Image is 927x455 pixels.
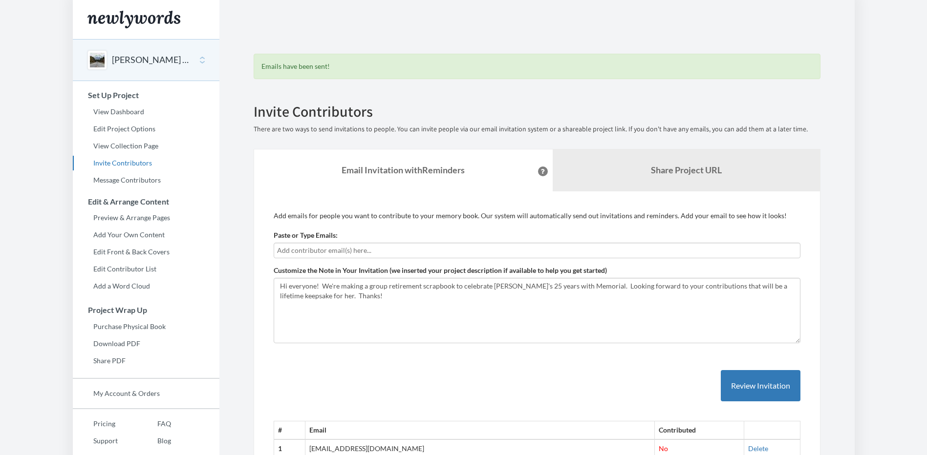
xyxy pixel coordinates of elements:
th: # [274,421,305,439]
a: Download PDF [73,336,219,351]
a: Edit Front & Back Covers [73,245,219,259]
p: Add emails for people you want to contribute to your memory book. Our system will automatically s... [274,211,800,221]
a: Add Your Own Content [73,227,219,242]
strong: Email Invitation with Reminders [342,165,465,175]
p: There are two ways to send invitations to people. You can invite people via our email invitation ... [254,124,820,134]
a: Invite Contributors [73,156,219,170]
a: My Account & Orders [73,386,219,401]
a: View Collection Page [73,139,219,153]
button: [PERSON_NAME] Retirement [112,54,191,66]
a: FAQ [137,416,171,431]
a: Edit Project Options [73,122,219,136]
label: Paste or Type Emails: [274,230,338,240]
iframe: Opens a widget where you can chat to one of our agents [852,426,917,450]
span: No [659,444,668,453]
a: Support [73,434,137,448]
th: Email [305,421,655,439]
label: Customize the Note in Your Invitation (we inserted your project description if available to help ... [274,266,607,275]
th: Contributed [655,421,744,439]
input: Add contributor email(s) here... [277,245,797,256]
a: Add a Word Cloud [73,279,219,293]
div: Emails have been sent! [254,54,820,79]
a: Preview & Arrange Pages [73,210,219,225]
img: Newlywords logo [87,11,180,28]
h3: Project Wrap Up [73,306,219,314]
button: Review Invitation [721,370,800,402]
h3: Edit & Arrange Content [73,197,219,206]
h2: Invite Contributors [254,103,820,120]
a: Edit Contributor List [73,262,219,276]
a: Blog [137,434,171,448]
textarea: Hi everyone! We're making a group retirement scrapbook to celebrate [PERSON_NAME]'s 25 years with... [274,278,800,343]
a: Pricing [73,416,137,431]
a: Delete [748,444,768,453]
h3: Set Up Project [73,91,219,100]
a: Share PDF [73,353,219,368]
a: Purchase Physical Book [73,319,219,334]
a: View Dashboard [73,104,219,119]
a: Message Contributors [73,173,219,187]
b: Share Project URL [651,165,722,175]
